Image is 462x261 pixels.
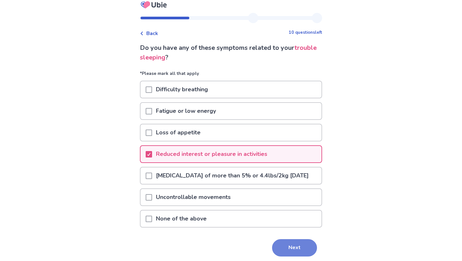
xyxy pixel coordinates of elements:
[152,167,312,184] p: [MEDICAL_DATA] of more than 5% or 4.4lbs/2kg [DATE]
[272,239,317,256] button: Next
[140,70,322,81] p: *Please mark all that apply
[152,103,220,119] p: Fatigue or low energy
[140,43,322,62] p: Do you have any of these symptoms related to your ?
[146,30,158,37] span: Back
[152,146,271,162] p: Reduced interest or pleasure in activities
[152,189,235,205] p: Uncontrollable movements
[289,30,322,36] p: 10 questions left
[152,124,204,141] p: Loss of appetite
[152,211,210,227] p: None of the above
[152,81,212,98] p: Difficulty breathing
